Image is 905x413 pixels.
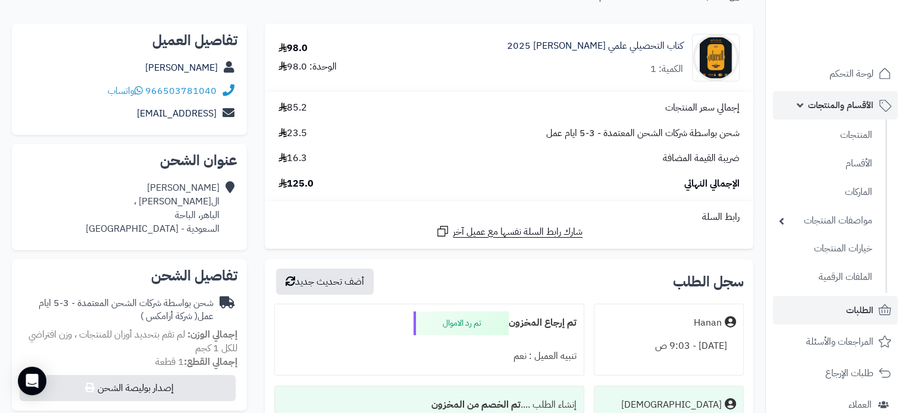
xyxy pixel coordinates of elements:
[20,375,236,401] button: إصدار بوليصة الشحن
[21,297,214,324] div: شحن بواسطة شركات الشحن المعتمدة - 3-5 ايام عمل
[29,327,237,355] span: لم تقم بتحديد أوزان للمنتجات ، وزن افتراضي للكل 1 كجم
[21,33,237,48] h2: تفاصيل العميل
[282,345,577,368] div: تنبيه العميل : نعم
[650,62,683,76] div: الكمية: 1
[773,236,878,261] a: خيارات المنتجات
[278,42,308,55] div: 98.0
[694,316,722,330] div: Hanan
[276,269,374,295] button: أضف تحديث جديد
[602,335,736,358] div: [DATE] - 9:03 ص
[808,97,873,114] span: الأقسام والمنتجات
[278,177,314,191] span: 125.0
[431,398,521,412] b: تم الخصم من المخزون
[278,101,307,115] span: 85.2
[546,127,740,140] span: شحن بواسطة شركات الشحن المعتمدة - 3-5 ايام عمل
[155,355,237,369] small: 1 قطعة
[773,359,898,387] a: طلبات الإرجاع
[846,302,873,319] span: الطلبات
[773,264,878,290] a: الملفات الرقمية
[21,269,237,283] h2: تفاصيل الشحن
[270,210,749,224] div: رابط السلة
[140,309,198,323] span: ( شركة أرامكس )
[509,316,577,330] b: تم إرجاع المخزون
[453,225,583,239] span: شارك رابط السلة نفسها مع عميل آخر
[436,224,583,239] a: شارك رابط السلة نفسها مع عميل آخر
[108,84,143,98] a: واتساب
[773,59,898,88] a: لوحة التحكم
[278,60,337,74] div: الوحدة: 98.0
[673,275,744,289] h3: سجل الطلب
[507,39,683,53] a: كتاب التحصيلي علمي [PERSON_NAME] 2025
[773,122,878,148] a: المنتجات
[773,296,898,324] a: الطلبات
[278,127,307,140] span: 23.5
[414,311,509,335] div: تم رد الاموال
[773,327,898,356] a: المراجعات والأسئلة
[187,327,237,342] strong: إجمالي الوزن:
[829,65,873,82] span: لوحة التحكم
[773,208,878,234] a: مواصفات المنتجات
[848,396,872,413] span: العملاء
[806,333,873,350] span: المراجعات والأسئلة
[693,34,739,81] img: 1714418738-%D8%AA%D8%AD%D8%B5%D9%8A%D9%84%D9%8A-90x90.jpg
[145,84,217,98] a: 966503781040
[684,177,740,191] span: الإجمالي النهائي
[825,365,873,382] span: طلبات الإرجاع
[86,181,220,235] div: [PERSON_NAME] ال[PERSON_NAME] ، الباهر، الباحة السعودية - [GEOGRAPHIC_DATA]
[665,101,740,115] span: إجمالي سعر المنتجات
[21,153,237,168] h2: عنوان الشحن
[18,367,46,395] div: Open Intercom Messenger
[773,179,878,205] a: الماركات
[145,61,218,75] a: [PERSON_NAME]
[621,398,722,412] div: [DEMOGRAPHIC_DATA]
[773,151,878,176] a: الأقسام
[184,355,237,369] strong: إجمالي القطع:
[278,152,307,165] span: 16.3
[137,106,217,121] a: [EMAIL_ADDRESS]
[663,152,740,165] span: ضريبة القيمة المضافة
